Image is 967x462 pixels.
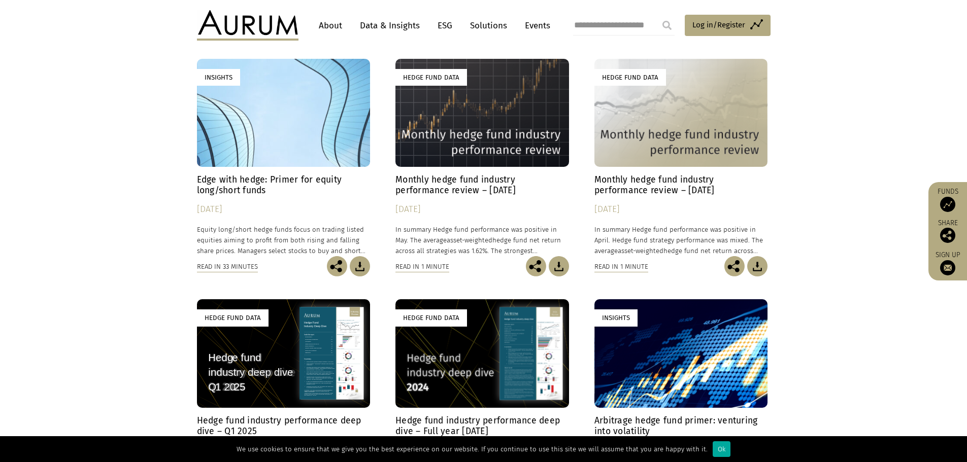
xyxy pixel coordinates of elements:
[940,260,955,275] img: Sign up to our newsletter
[526,256,546,276] img: Share this post
[197,174,371,196] h4: Edge with hedge: Primer for equity long/short funds
[657,15,677,35] input: Submit
[594,202,768,217] div: [DATE]
[197,59,371,256] a: Insights Edge with hedge: Primer for equity long/short funds [DATE] Equity long/short hedge funds...
[713,441,730,457] div: Ok
[594,415,768,437] h4: Arbitrage hedge fund primer: venturing into volatility
[395,415,569,437] h4: Hedge fund industry performance deep dive – Full year [DATE]
[197,415,371,437] h4: Hedge fund industry performance deep dive – Q1 2025
[395,261,449,272] div: Read in 1 minute
[594,224,768,256] p: In summary Hedge fund performance was positive in April. Hedge fund strategy performance was mixe...
[395,69,467,86] div: Hedge Fund Data
[197,309,269,326] div: Hedge Fund Data
[197,202,371,217] div: [DATE]
[933,220,962,243] div: Share
[197,224,371,256] p: Equity long/short hedge funds focus on trading listed equities aiming to profit from both rising ...
[520,16,550,35] a: Events
[685,15,771,36] a: Log in/Register
[594,309,638,326] div: Insights
[327,256,347,276] img: Share this post
[692,19,745,31] span: Log in/Register
[447,236,492,244] span: asset-weighted
[395,59,569,256] a: Hedge Fund Data Monthly hedge fund industry performance review – [DATE] [DATE] In summary Hedge f...
[618,247,663,255] span: asset-weighted
[314,16,347,35] a: About
[747,256,768,276] img: Download Article
[350,256,370,276] img: Download Article
[940,197,955,212] img: Access Funds
[197,261,258,272] div: Read in 33 minutes
[724,256,745,276] img: Share this post
[197,69,240,86] div: Insights
[933,187,962,212] a: Funds
[594,69,666,86] div: Hedge Fund Data
[432,16,457,35] a: ESG
[465,16,512,35] a: Solutions
[395,309,467,326] div: Hedge Fund Data
[594,59,768,256] a: Hedge Fund Data Monthly hedge fund industry performance review – [DATE] [DATE] In summary Hedge f...
[933,251,962,275] a: Sign up
[940,228,955,243] img: Share this post
[355,16,425,35] a: Data & Insights
[395,202,569,217] div: [DATE]
[395,224,569,256] p: In summary Hedge fund performance was positive in May. The average hedge fund net return across a...
[197,10,298,41] img: Aurum
[594,174,768,196] h4: Monthly hedge fund industry performance review – [DATE]
[395,174,569,196] h4: Monthly hedge fund industry performance review – [DATE]
[594,261,648,272] div: Read in 1 minute
[549,256,569,276] img: Download Article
